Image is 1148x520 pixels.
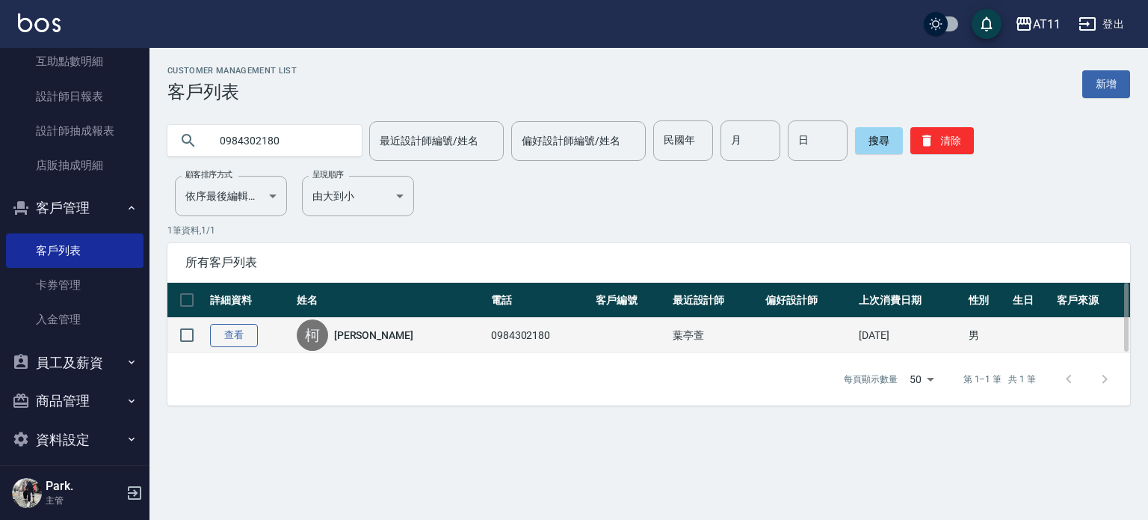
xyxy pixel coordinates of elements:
[972,9,1002,39] button: save
[855,283,965,318] th: 上次消費日期
[910,127,974,154] button: 清除
[167,224,1130,237] p: 1 筆資料, 1 / 1
[210,324,258,347] a: 查看
[312,169,344,180] label: 呈現順序
[1082,70,1130,98] a: 新增
[669,283,762,318] th: 最近設計師
[18,13,61,32] img: Logo
[1073,10,1130,38] button: 登出
[6,233,143,268] a: 客戶列表
[1053,283,1130,318] th: 客戶來源
[167,66,297,76] h2: Customer Management List
[175,176,287,216] div: 依序最後編輯時間
[6,44,143,79] a: 互助點數明細
[46,494,122,507] p: 主管
[167,82,297,103] h3: 客戶列表
[855,127,903,154] button: 搜尋
[6,79,143,114] a: 設計師日報表
[206,283,293,318] th: 詳細資料
[6,114,143,148] a: 設計師抽成報表
[6,148,143,183] a: 店販抽成明細
[46,479,122,494] h5: Park.
[297,319,328,351] div: 柯
[669,318,762,353] td: 葉亭萱
[302,176,414,216] div: 由大到小
[762,283,855,318] th: 偏好設計師
[334,328,413,343] a: [PERSON_NAME]
[844,373,898,386] p: 每頁顯示數量
[6,343,143,382] button: 員工及薪資
[209,120,350,161] input: 搜尋關鍵字
[6,382,143,420] button: 商品管理
[592,283,669,318] th: 客戶編號
[1009,283,1053,318] th: 生日
[185,169,232,180] label: 顧客排序方式
[963,373,1036,386] p: 第 1–1 筆 共 1 筆
[855,318,965,353] td: [DATE]
[487,318,592,353] td: 0984302180
[965,318,1009,353] td: 男
[185,255,1112,270] span: 所有客戶列表
[6,420,143,459] button: 資料設定
[293,283,487,318] th: 姓名
[6,302,143,337] a: 入金管理
[965,283,1009,318] th: 性別
[6,268,143,302] a: 卡券管理
[6,189,143,227] button: 客戶管理
[904,359,939,400] div: 50
[12,478,42,508] img: Person
[487,283,592,318] th: 電話
[1033,15,1061,34] div: AT11
[1009,9,1067,40] button: AT11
